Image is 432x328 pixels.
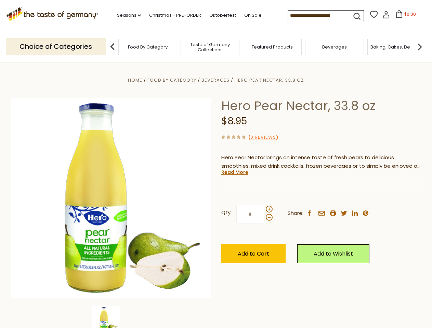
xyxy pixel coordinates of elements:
[221,244,286,263] button: Add to Cart
[288,209,303,218] span: Share:
[128,77,142,83] a: Home
[221,114,247,128] span: $8.95
[404,11,416,17] span: $0.00
[252,44,293,50] a: Featured Products
[413,40,427,54] img: next arrow
[201,77,230,83] a: Beverages
[322,44,347,50] a: Beverages
[183,42,237,52] a: Taste of Germany Collections
[370,44,423,50] a: Baking, Cakes, Desserts
[221,169,248,176] a: Read More
[209,12,236,19] a: Oktoberfest
[117,12,141,19] a: Seasons
[11,98,211,298] img: Hero Pear Nectar, 33.8 oz
[250,134,276,141] a: 0 Reviews
[235,77,304,83] a: Hero Pear Nectar, 33.8 oz
[106,40,119,54] img: previous arrow
[297,244,369,263] a: Add to Wishlist
[128,44,168,50] a: Food By Category
[221,98,421,113] h1: Hero Pear Nectar, 33.8 oz
[236,205,264,223] input: Qty:
[238,250,269,258] span: Add to Cart
[149,12,201,19] a: Christmas - PRE-ORDER
[221,208,232,217] strong: Qty:
[147,77,196,83] a: Food By Category
[244,12,262,19] a: On Sale
[248,134,278,140] span: ( )
[6,38,106,55] p: Choice of Categories
[391,10,420,20] button: $0.00
[221,153,421,170] p: Hero Pear Nectar brings an intense taste of fresh pears to delicious smoothies, mixed drink cockt...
